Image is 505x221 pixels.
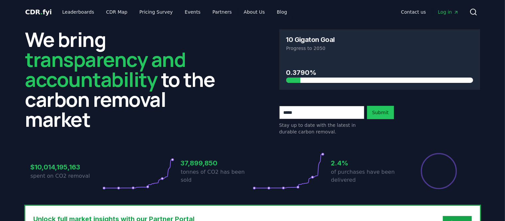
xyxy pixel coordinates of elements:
h3: $10,014,195,163 [31,162,102,172]
span: Log in [438,9,458,15]
h2: We bring to the carbon removal market [25,29,226,129]
a: Contact us [396,6,431,18]
p: Progress to 2050 [286,45,473,52]
span: . [40,8,43,16]
a: CDR.fyi [25,7,52,17]
a: Partners [207,6,237,18]
h3: 10 Gigaton Goal [286,36,335,43]
button: Submit [367,106,394,119]
p: spent on CO2 removal [31,172,102,180]
nav: Main [57,6,292,18]
nav: Main [396,6,464,18]
h3: 0.3790% [286,68,473,78]
a: Events [180,6,206,18]
span: transparency and accountability [25,46,186,93]
a: Blog [272,6,293,18]
a: Leaderboards [57,6,99,18]
a: Pricing Survey [134,6,178,18]
h3: 2.4% [331,158,403,168]
h3: 37,899,850 [181,158,253,168]
p: of purchases have been delivered [331,168,403,184]
span: CDR fyi [25,8,52,16]
p: Stay up to date with the latest in durable carbon removal. [279,122,364,135]
div: Percentage of sales delivered [420,152,457,190]
a: Log in [433,6,464,18]
p: tonnes of CO2 has been sold [181,168,253,184]
a: CDR Map [101,6,133,18]
a: About Us [238,6,270,18]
